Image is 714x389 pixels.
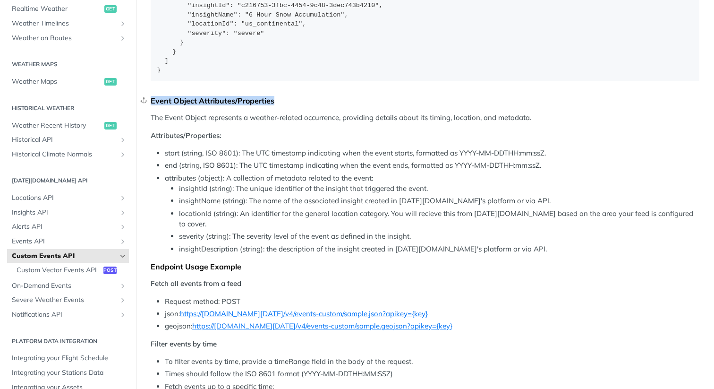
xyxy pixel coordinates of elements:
[119,252,127,260] button: Hide subpages for Custom Events API
[12,237,117,246] span: Events API
[7,220,129,234] a: Alerts APIShow subpages for Alerts API
[7,337,129,346] h2: Platform DATA integration
[119,238,127,245] button: Show subpages for Events API
[12,208,117,217] span: Insights API
[7,133,129,147] a: Historical APIShow subpages for Historical API
[179,196,699,207] li: insightName (string): The name of the associated insight created in [DATE][DOMAIN_NAME]'s platfor...
[12,251,117,261] span: Custom Events API
[12,368,127,378] span: Integrating your Stations Data
[179,244,699,255] li: insightDescription (string): the description of the insight created in [DATE][DOMAIN_NAME]'s plat...
[119,136,127,144] button: Show subpages for Historical API
[12,354,127,363] span: Integrating your Flight Schedule
[165,321,699,332] li: geojson:
[7,206,129,220] a: Insights APIShow subpages for Insights API
[7,60,129,69] h2: Weather Maps
[12,34,117,43] span: Weather on Routes
[7,293,129,307] a: Severe Weather EventsShow subpages for Severe Weather Events
[119,35,127,42] button: Show subpages for Weather on Routes
[104,78,117,86] span: get
[151,131,221,140] strong: Attributes/Properties:
[119,194,127,202] button: Show subpages for Locations API
[7,191,129,205] a: Locations APIShow subpages for Locations API
[104,5,117,13] span: get
[165,309,699,320] li: json:
[179,231,699,242] li: severity (string): The severity level of the event as defined in the insight.
[119,296,127,304] button: Show subpages for Severe Weather Events
[7,2,129,16] a: Realtime Weatherget
[12,295,117,305] span: Severe Weather Events
[151,262,699,271] div: Endpoint Usage Example
[165,369,699,380] li: Times should follow the ISO 8601 format (YYYY-MM-DDTHH:MM:SSZ)
[140,92,148,110] a: Skip link to Event Object Attributes/Properties
[12,77,102,86] span: Weather Maps
[7,234,129,249] a: Events APIShow subpages for Events API
[192,321,452,330] a: https://[DOMAIN_NAME][DATE]/v4/events-custom/sample.geojson?apikey={key}
[7,147,129,162] a: Historical Climate NormalsShow subpages for Historical Climate Normals
[12,222,117,232] span: Alerts API
[12,121,102,130] span: Weather Recent History
[7,249,129,263] a: Custom Events APIHide subpages for Custom Events API
[12,310,117,320] span: Notifications API
[17,266,101,275] span: Custom Vector Events API
[165,296,699,307] li: Request method: POST
[119,311,127,319] button: Show subpages for Notifications API
[12,135,117,145] span: Historical API
[119,223,127,231] button: Show subpages for Alerts API
[7,176,129,185] h2: [DATE][DOMAIN_NAME] API
[12,281,117,291] span: On-Demand Events
[7,31,129,45] a: Weather on RoutesShow subpages for Weather on Routes
[12,263,129,277] a: Custom Vector Events APIpost
[151,279,241,288] strong: Fetch all events from a feed
[12,193,117,203] span: Locations API
[7,17,129,31] a: Weather TimelinesShow subpages for Weather Timelines
[7,75,129,89] a: Weather Mapsget
[151,339,217,348] strong: Filter events by time
[7,104,129,112] h2: Historical Weather
[165,356,699,367] li: To filter events by time, provide a timeRange field in the body of the request.
[119,209,127,216] button: Show subpages for Insights API
[7,366,129,380] a: Integrating your Stations Data
[104,122,117,130] span: get
[7,119,129,133] a: Weather Recent Historyget
[179,183,699,194] li: insightId (string): The unique identifier of the insight that triggered the event.
[151,96,699,105] div: Event Object Attributes/Properties
[165,160,699,171] li: end (string, ISO 8601): The UTC timestamp indicating when the event ends, formatted as YYYY-MM-DD...
[179,208,699,230] li: locationId (string): An identifier for the general location category. You will recieve this from ...
[119,20,127,27] button: Show subpages for Weather Timelines
[7,351,129,365] a: Integrating your Flight Schedule
[12,4,102,14] span: Realtime Weather
[119,282,127,290] button: Show subpages for On-Demand Events
[103,267,117,274] span: post
[165,148,699,159] li: start (string, ISO 8601): The UTC timestamp indicating when the event starts, formatted as YYYY-M...
[165,173,699,255] li: attributes (object): A collection of metadata related to the event:
[12,150,117,159] span: Historical Climate Normals
[119,151,127,158] button: Show subpages for Historical Climate Normals
[12,19,117,28] span: Weather Timelines
[7,308,129,322] a: Notifications APIShow subpages for Notifications API
[7,279,129,293] a: On-Demand EventsShow subpages for On-Demand Events
[151,112,699,123] p: The Event Object represents a weather-related occurrence, providing details about its timing, loc...
[180,309,428,318] a: https://[DOMAIN_NAME][DATE]/v4/events-custom/sample.json?apikey={key}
